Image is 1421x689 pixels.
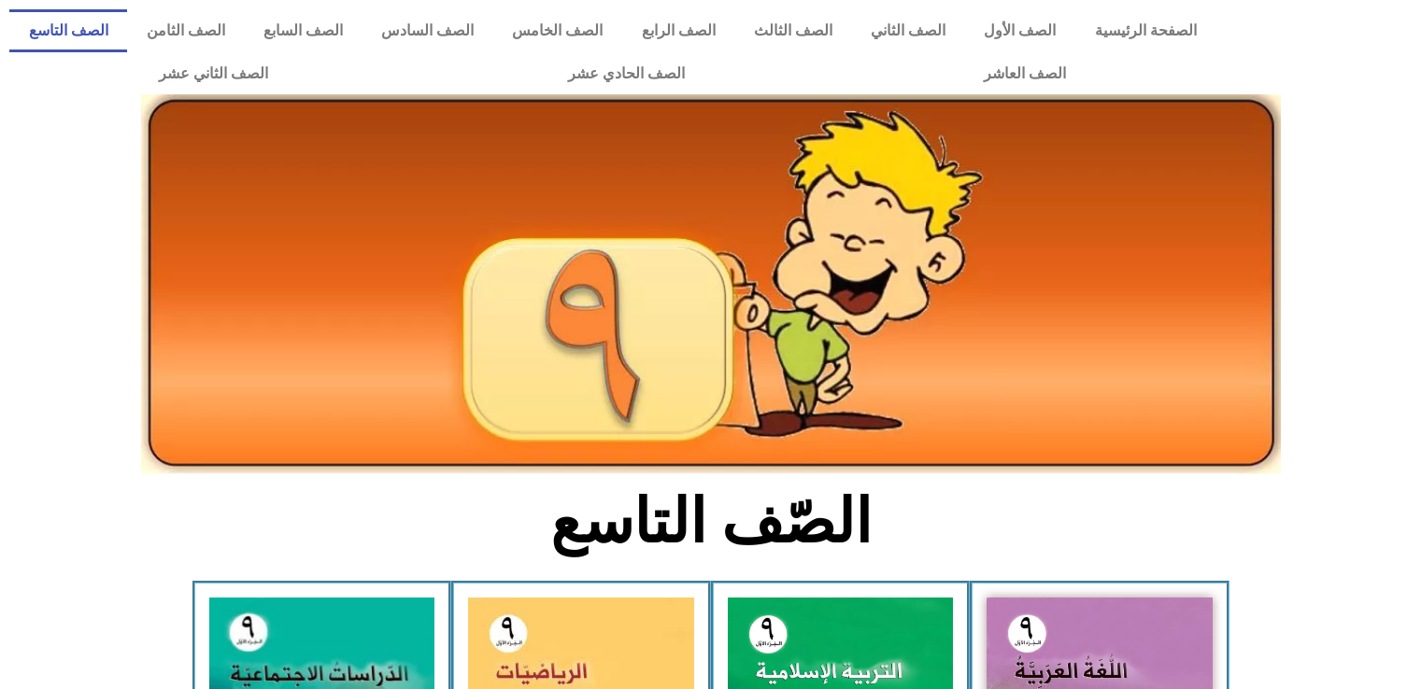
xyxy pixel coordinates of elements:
a: الصف السابع [244,9,362,52]
a: الصف الثاني عشر [9,52,418,95]
a: الصف العاشر [834,52,1215,95]
a: الصفحة الرئيسية [1075,9,1215,52]
a: الصف الحادي عشر [418,52,833,95]
a: الصف الأول [965,9,1075,52]
a: الصف الخامس [493,9,622,52]
h2: الصّف التاسع [402,485,1019,558]
a: الصف الثاني [851,9,964,52]
a: الصف السادس [362,9,493,52]
a: الصف الرابع [622,9,734,52]
a: الصف الثامن [127,9,244,52]
a: الصف الثالث [734,9,851,52]
a: الصف التاسع [9,9,127,52]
